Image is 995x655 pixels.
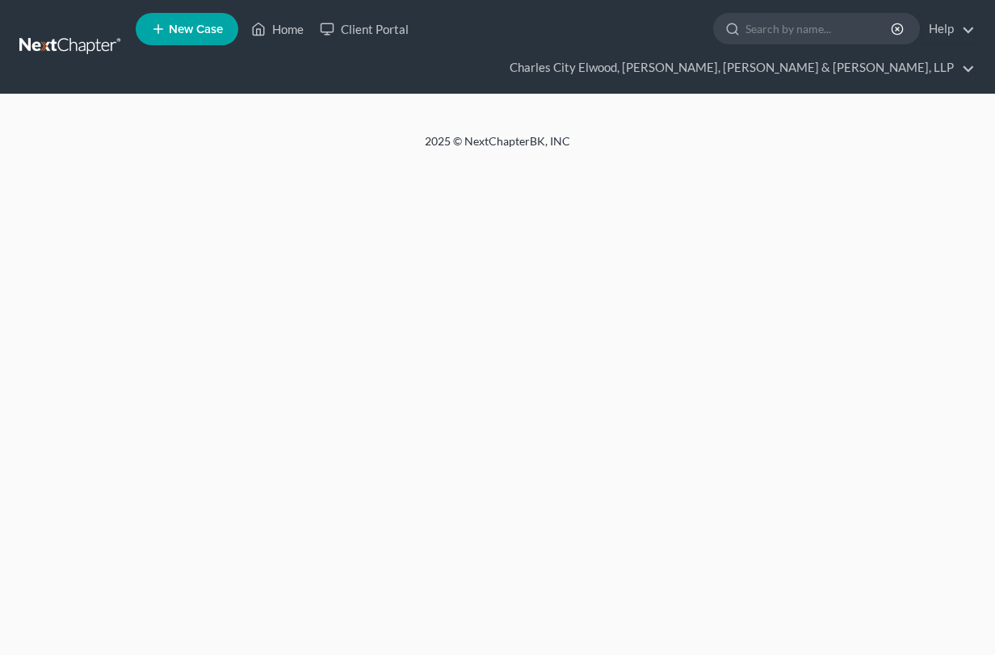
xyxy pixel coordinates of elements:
[37,133,958,162] div: 2025 © NextChapterBK, INC
[745,14,893,44] input: Search by name...
[243,15,312,44] a: Home
[502,53,975,82] a: Charles City Elwood, [PERSON_NAME], [PERSON_NAME] & [PERSON_NAME], LLP
[312,15,417,44] a: Client Portal
[921,15,975,44] a: Help
[169,23,223,36] span: New Case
